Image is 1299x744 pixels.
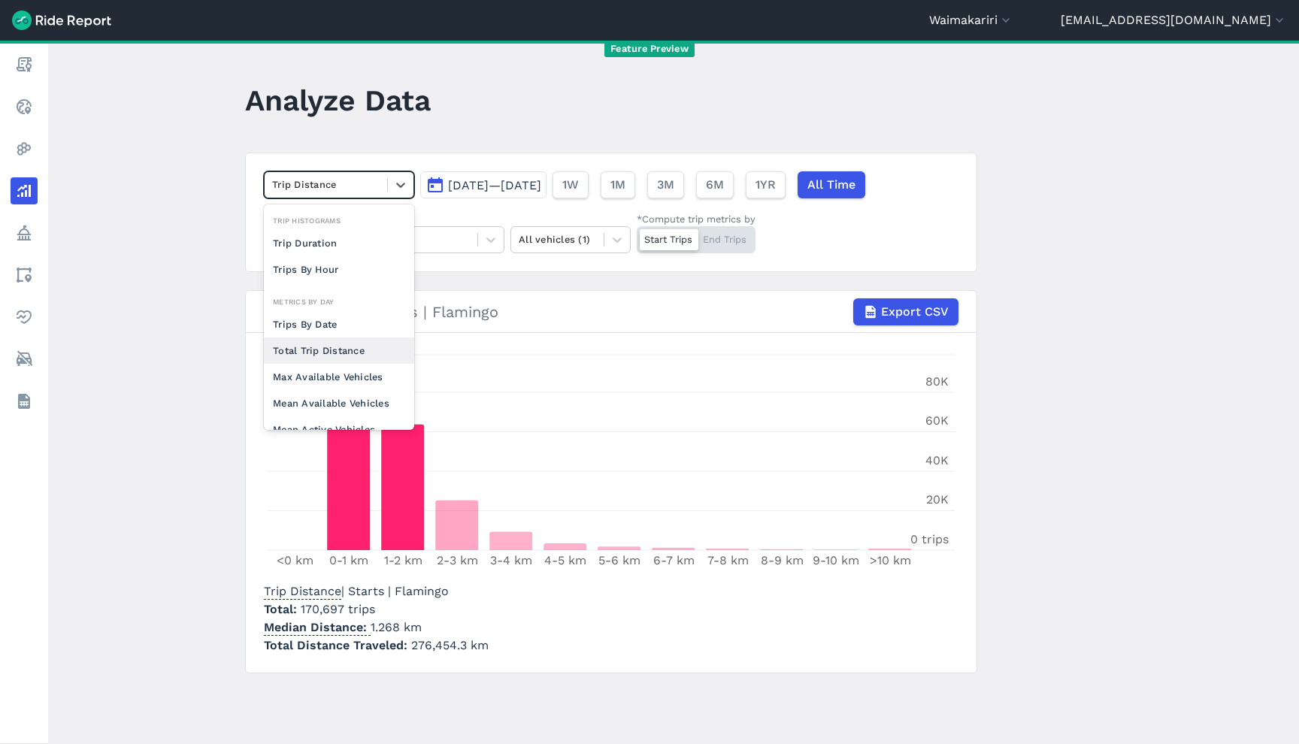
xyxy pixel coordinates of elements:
[925,374,949,389] tspan: 80K
[12,11,111,30] img: Ride Report
[11,346,38,373] a: ModeShift
[420,171,547,198] button: [DATE]—[DATE]
[264,311,414,337] div: Trips By Date
[264,584,449,598] span: | Starts | Flamingo
[11,219,38,246] a: Policy
[870,553,911,567] tspan: >10 km
[264,364,414,390] div: Max Available Vehicles
[11,51,38,78] a: Report
[926,492,949,507] tspan: 20K
[653,553,695,567] tspan: 6-7 km
[490,553,532,567] tspan: 3-4 km
[813,553,859,567] tspan: 9-10 km
[657,176,674,194] span: 3M
[264,230,414,256] div: Trip Duration
[637,212,755,226] div: *Compute trip metrics by
[264,638,411,652] span: Total Distance Traveled
[264,390,414,416] div: Mean Available Vehicles
[384,553,422,567] tspan: 1-2 km
[647,171,684,198] button: 3M
[11,93,38,120] a: Realtime
[746,171,786,198] button: 1YR
[245,80,431,121] h1: Analyze Data
[11,135,38,162] a: Heatmaps
[853,298,958,325] button: Export CSV
[544,553,586,567] tspan: 4-5 km
[329,553,368,567] tspan: 0-1 km
[696,171,734,198] button: 6M
[562,176,579,194] span: 1W
[264,337,414,364] div: Total Trip Distance
[301,602,375,616] span: 170,697 trips
[11,177,38,204] a: Analyze
[411,638,489,652] span: 276,454.3 km
[925,453,949,467] tspan: 40K
[264,295,414,309] div: Metrics By Day
[264,602,301,616] span: Total
[264,615,371,636] span: Median Distance
[264,618,489,637] p: 1.268 km
[881,303,949,321] span: Export CSV
[761,553,804,567] tspan: 8-9 km
[264,579,341,600] span: Trip Distance
[11,262,38,289] a: Areas
[925,413,949,428] tspan: 60K
[553,171,589,198] button: 1W
[598,553,640,567] tspan: 5-6 km
[604,41,695,57] span: Feature Preview
[807,176,855,194] span: All Time
[437,553,478,567] tspan: 2-3 km
[264,298,958,325] div: Trip Distance | Starts | Flamingo
[448,178,541,192] span: [DATE]—[DATE]
[264,213,414,228] div: Trip Histograms
[910,532,949,546] tspan: 0 trips
[610,176,625,194] span: 1M
[798,171,865,198] button: All Time
[755,176,776,194] span: 1YR
[707,553,749,567] tspan: 7-8 km
[706,176,724,194] span: 6M
[277,553,313,567] tspan: <0 km
[929,11,1013,29] button: Waimakariri
[11,388,38,415] a: Datasets
[601,171,635,198] button: 1M
[1061,11,1287,29] button: [EMAIL_ADDRESS][DOMAIN_NAME]
[11,304,38,331] a: Health
[264,416,414,443] div: Mean Active Vehicles
[264,256,414,283] div: Trips By Hour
